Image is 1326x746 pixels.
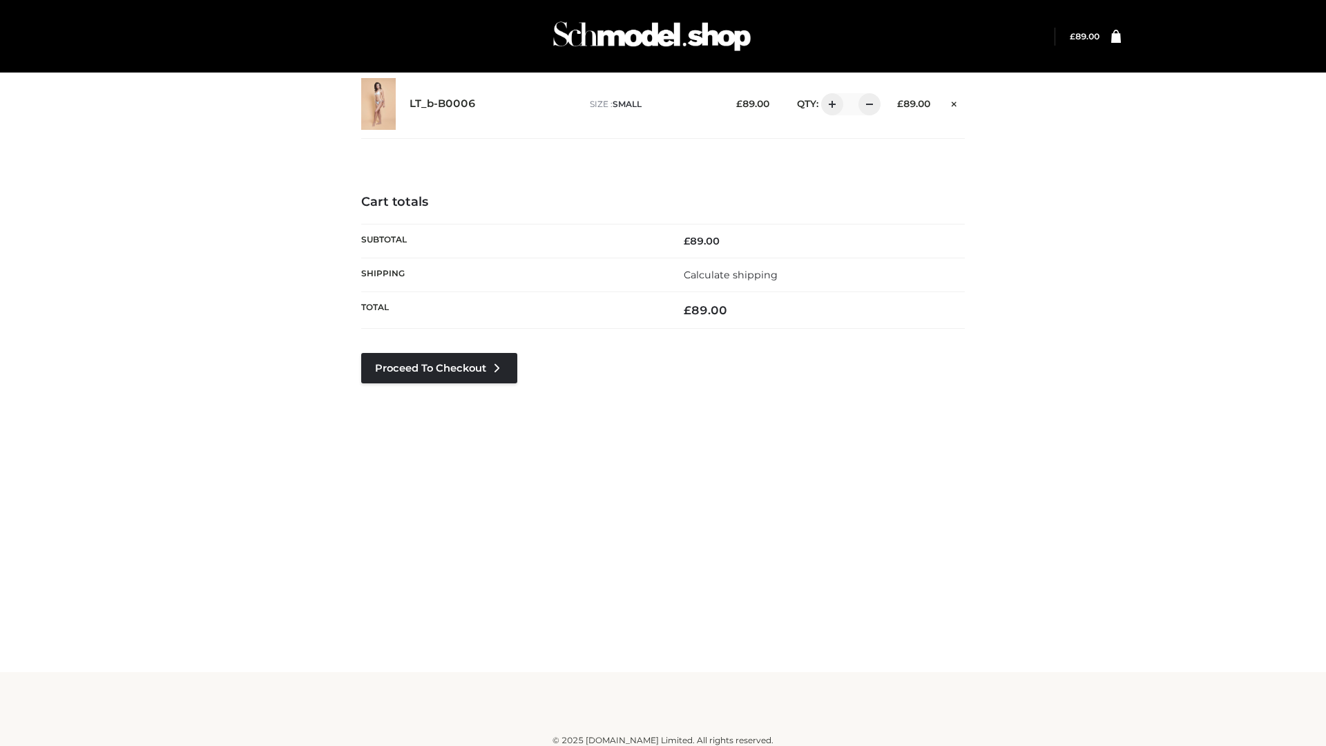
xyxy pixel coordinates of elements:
span: £ [1070,31,1075,41]
img: Schmodel Admin 964 [548,9,756,64]
bdi: 89.00 [684,303,727,317]
a: LT_b-B0006 [410,97,476,111]
bdi: 89.00 [897,98,930,109]
a: £89.00 [1070,31,1099,41]
span: £ [736,98,742,109]
a: Calculate shipping [684,269,778,281]
th: Total [361,292,663,329]
bdi: 89.00 [684,235,720,247]
bdi: 89.00 [1070,31,1099,41]
th: Shipping [361,258,663,291]
bdi: 89.00 [736,98,769,109]
th: Subtotal [361,224,663,258]
div: QTY: [783,93,876,115]
p: size : [590,98,715,111]
h4: Cart totals [361,195,965,210]
span: SMALL [613,99,642,109]
a: Remove this item [944,93,965,111]
span: £ [684,235,690,247]
a: Proceed to Checkout [361,353,517,383]
span: £ [897,98,903,109]
span: £ [684,303,691,317]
